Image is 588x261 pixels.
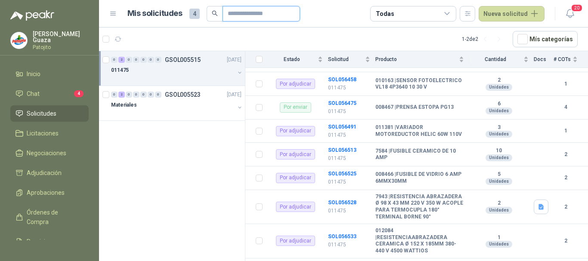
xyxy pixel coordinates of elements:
span: Licitaciones [27,129,59,138]
p: 011475 [328,154,370,163]
span: Solicitudes [27,109,56,118]
a: 0 2 0 0 0 0 0 GSOL005515[DATE] 011475 [111,55,243,82]
b: 3 [469,124,529,131]
b: 7943 | RESISTENCIA ABRAZADERA Ø 98 X 43 MM 220 V 350 W ACOPLE PARA TERMOCUPLA 180° TERMINAL BORNE... [375,193,464,220]
p: 011475 [328,178,370,186]
div: 2 [118,92,125,98]
p: Materiales [111,101,137,109]
a: Órdenes de Compra [10,204,89,230]
a: Licitaciones [10,125,89,141]
span: Órdenes de Compra [27,208,80,227]
span: Chat [27,89,40,98]
b: 2 [554,203,578,211]
span: Producto [375,56,457,62]
div: 0 [133,92,139,98]
a: Remisiones [10,233,89,250]
div: 0 [155,92,161,98]
b: 5 [469,171,529,178]
a: Inicio [10,66,89,82]
b: 1 [469,234,529,241]
span: # COTs [554,56,571,62]
p: GSOL005515 [165,57,201,63]
span: Solicitud [328,56,363,62]
div: Todas [376,9,394,18]
span: Inicio [27,69,40,79]
b: 2 [554,237,578,245]
div: Unidades [486,207,512,214]
b: 10 [469,147,529,154]
img: Company Logo [11,32,27,49]
p: GSOL005523 [165,92,201,98]
div: Unidades [486,178,512,185]
div: Unidades [486,154,512,161]
div: 0 [140,92,147,98]
th: Solicitud [328,51,375,68]
th: # COTs [554,51,588,68]
div: Por adjudicar [276,236,315,246]
p: [DATE] [227,56,241,64]
a: SOL056513 [328,147,356,153]
span: Remisiones [27,237,59,246]
span: Negociaciones [27,148,66,158]
th: Producto [375,51,469,68]
a: SOL056528 [328,200,356,206]
a: Chat4 [10,86,89,102]
p: 011475 [328,241,370,249]
div: 2 [118,57,125,63]
div: Por adjudicar [276,173,315,183]
a: SOL056458 [328,77,356,83]
div: 0 [126,92,132,98]
b: 4 [554,103,578,111]
b: 2 [469,77,529,84]
div: 0 [148,92,154,98]
h1: Mis solicitudes [127,7,183,20]
span: Adjudicación [27,168,62,178]
div: Unidades [486,131,512,138]
a: SOL056533 [328,233,356,240]
b: 1 [554,80,578,88]
b: 6 [469,101,529,107]
b: 2 [554,174,578,182]
div: Unidades [486,241,512,248]
span: 4 [189,9,200,19]
a: Solicitudes [10,105,89,122]
b: 2 [554,150,578,159]
button: Mís categorías [513,31,578,47]
th: Estado [268,51,328,68]
b: 1 [554,127,578,135]
p: 011475 [328,131,370,139]
b: 010163 | SENSOR FOTOELECTRICO VL18 4P3640 10 30 V [375,77,464,91]
a: SOL056525 [328,171,356,177]
th: Cantidad [469,51,534,68]
div: Unidades [486,107,512,114]
b: 008466 | FUSIBLE DE VIDRIO 6 AMP 6MMX30MM [375,171,464,184]
span: 20 [571,4,583,12]
button: 20 [562,6,578,21]
div: 0 [155,57,161,63]
span: search [212,10,218,16]
b: 011381 | VARIADOR MOTOREDUCTOR HELIC 60W 110V [375,124,464,138]
span: 4 [74,90,84,97]
div: Por enviar [280,102,311,113]
th: Docs [534,51,554,68]
div: Por adjudicar [276,126,315,136]
p: 011475 [328,107,370,116]
a: 0 2 0 0 0 0 0 GSOL005523[DATE] Materiales [111,89,243,117]
b: 012084 | RESISTENCIAABRAZADERA CERAMICA Ø 152 X 185MM 380-440 V 4500 WATTIOS [375,227,464,254]
div: 0 [133,57,139,63]
p: [DATE] [227,91,241,99]
span: Aprobaciones [27,188,65,197]
div: 0 [111,92,118,98]
div: 0 [148,57,154,63]
div: Unidades [486,84,512,91]
a: SOL056475 [328,100,356,106]
button: Nueva solicitud [479,6,545,21]
p: 011475 [328,207,370,215]
a: Negociaciones [10,145,89,161]
a: SOL056491 [328,124,356,130]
